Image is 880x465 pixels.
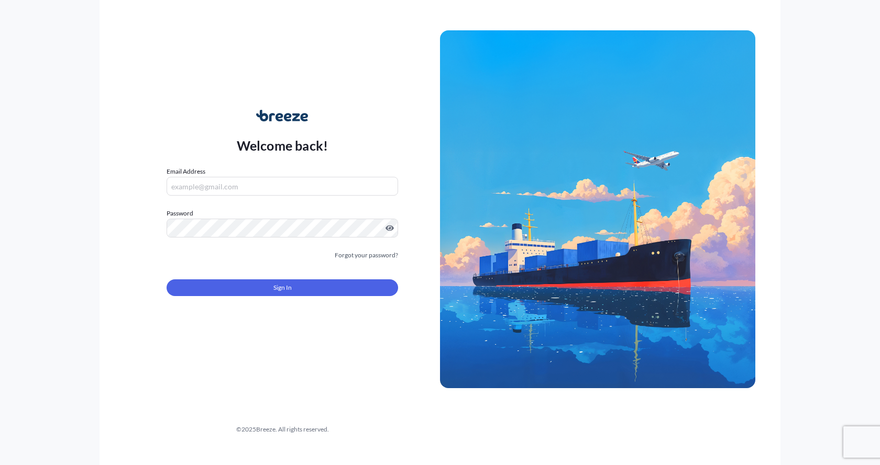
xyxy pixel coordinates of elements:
[440,30,755,388] img: Ship illustration
[237,137,328,154] p: Welcome back!
[167,177,398,196] input: example@gmail.com
[386,224,394,232] button: Show password
[125,424,440,435] div: © 2025 Breeze. All rights reserved.
[273,282,292,293] span: Sign In
[167,166,205,177] label: Email Address
[167,208,398,219] label: Password
[335,250,398,260] a: Forgot your password?
[167,279,398,296] button: Sign In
